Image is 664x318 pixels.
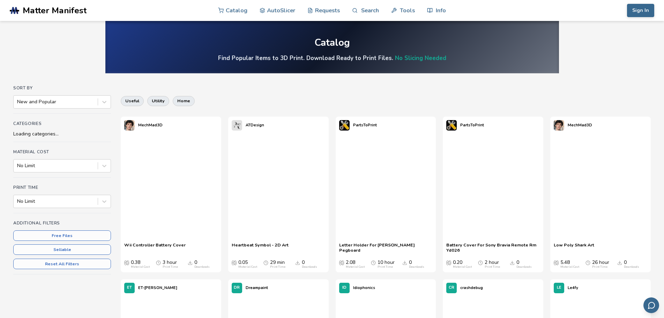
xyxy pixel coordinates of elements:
[378,265,393,269] div: Print Time
[592,260,609,269] div: 26 hour
[17,99,18,105] input: New and Popular
[346,260,365,269] div: 2.08
[643,297,659,313] button: Send feedback via email
[121,96,144,106] button: useful
[270,265,285,269] div: Print Time
[342,286,346,290] span: ID
[302,265,317,269] div: Downloads
[13,259,111,269] button: Reset All Filters
[516,265,532,269] div: Downloads
[218,54,446,62] h4: Find Popular Items to 3D Print. Download Ready to Print Files.
[163,265,178,269] div: Print Time
[246,121,264,129] p: ATDesign
[485,265,500,269] div: Print Time
[446,120,457,131] img: PartsToPrint's profile
[378,260,395,269] div: 10 hour
[124,120,135,131] img: MechMad3D's profile
[371,260,376,265] span: Average Print Time
[336,117,380,134] a: PartsToPrint's profilePartsToPrint
[194,260,210,269] div: 0
[346,265,365,269] div: Material Cost
[163,260,178,269] div: 3 hour
[554,260,559,265] span: Average Cost
[234,286,240,290] span: DR
[124,242,186,253] a: Wii Controller Battery Cover
[17,163,18,169] input: No Limit
[13,86,111,90] h4: Sort By
[302,260,317,269] div: 0
[232,242,289,253] a: Heartbeat Symbol - 2D Art
[121,117,166,134] a: MechMad3D's profileMechMad3D
[138,284,177,291] p: ET-[PERSON_NAME]
[339,120,350,131] img: PartsToPrint's profile
[13,230,111,241] button: Free Files
[23,6,87,15] span: Matter Manifest
[592,265,607,269] div: Print Time
[353,284,375,291] p: Idiophonics
[446,242,540,253] a: Battery Cover For Sony Bravia Remote Rm Yd026
[270,260,285,269] div: 29 min
[627,4,654,17] button: Sign In
[124,260,129,265] span: Average Cost
[554,120,564,131] img: MechMad3D's profile
[568,121,592,129] p: MechMad3D
[138,121,163,129] p: MechMad3D
[617,260,622,265] span: Downloads
[232,120,242,131] img: ATDesign's profile
[173,96,195,106] button: home
[510,260,515,265] span: Downloads
[449,286,454,290] span: CR
[560,265,579,269] div: Material Cost
[550,117,596,134] a: MechMad3D's profileMechMad3D
[13,149,111,154] h4: Material Cost
[156,260,161,265] span: Average Print Time
[263,260,268,265] span: Average Print Time
[453,260,472,269] div: 0.20
[232,260,237,265] span: Average Cost
[395,54,446,62] a: No Slicing Needed
[485,260,500,269] div: 2 hour
[188,260,193,265] span: Downloads
[295,260,300,265] span: Downloads
[453,265,472,269] div: Material Cost
[446,260,451,265] span: Average Cost
[554,242,594,253] a: Low Poly Shark Art
[228,117,268,134] a: ATDesign's profileATDesign
[568,284,578,291] p: Le4fy
[339,242,433,253] a: Letter Holder For [PERSON_NAME] Pegboard
[238,260,257,269] div: 0.05
[339,260,344,265] span: Average Cost
[13,244,111,255] button: Sellable
[409,265,424,269] div: Downloads
[127,286,132,290] span: ET
[478,260,483,265] span: Average Print Time
[13,121,111,126] h4: Categories
[460,121,484,129] p: PartsToPrint
[624,260,639,269] div: 0
[194,265,210,269] div: Downloads
[131,265,150,269] div: Material Cost
[314,37,350,48] div: Catalog
[147,96,169,106] button: utility
[460,284,483,291] p: crashdebug
[238,265,257,269] div: Material Cost
[246,284,268,291] p: Dreampaint
[13,185,111,190] h4: Print Time
[13,131,111,137] div: Loading categories...
[13,221,111,225] h4: Additional Filters
[402,260,407,265] span: Downloads
[560,260,579,269] div: 5.48
[557,286,561,290] span: LE
[409,260,424,269] div: 0
[443,117,487,134] a: PartsToPrint's profilePartsToPrint
[17,199,18,204] input: No Limit
[624,265,639,269] div: Downloads
[516,260,532,269] div: 0
[353,121,377,129] p: PartsToPrint
[585,260,590,265] span: Average Print Time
